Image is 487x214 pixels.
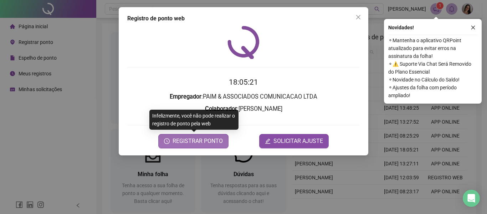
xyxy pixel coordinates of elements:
img: QRPoint [227,26,260,59]
span: SOLICITAR AJUSTE [273,137,323,145]
span: clock-circle [164,138,170,144]
div: Open Intercom Messenger [463,190,480,207]
span: ⚬ Ajustes da folha com período ampliado! [388,84,477,99]
span: close [355,14,361,20]
div: Registro de ponto web [127,14,360,23]
button: Close [353,11,364,23]
strong: Colaborador [205,105,237,112]
span: Novidades ! [388,24,414,31]
span: close [471,25,476,30]
span: ⚬ Novidade no Cálculo do Saldo! [388,76,477,84]
div: Infelizmente, você não pode realizar o registro de ponto pela web [149,110,239,130]
strong: Empregador [170,93,201,100]
h3: : [PERSON_NAME] [127,104,360,114]
span: edit [265,138,271,144]
span: ⚬ Mantenha o aplicativo QRPoint atualizado para evitar erros na assinatura da folha! [388,36,477,60]
button: REGISTRAR PONTO [158,134,229,148]
time: 18:05:21 [229,78,258,86]
span: REGISTRAR PONTO [173,137,223,145]
h3: : PAIM & ASSOCIADOS COMUNICACAO LTDA [127,92,360,101]
button: editSOLICITAR AJUSTE [259,134,329,148]
span: ⚬ ⚠️ Suporte Via Chat Será Removido do Plano Essencial [388,60,477,76]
